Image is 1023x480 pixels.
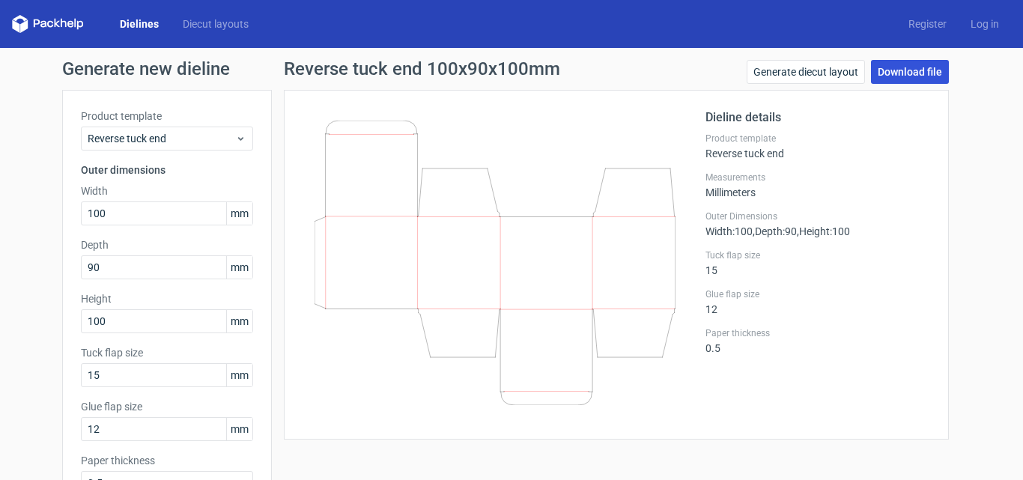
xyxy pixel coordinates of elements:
a: Download file [871,60,949,84]
a: Dielines [108,16,171,31]
span: mm [226,202,252,225]
span: mm [226,256,252,279]
a: Diecut layouts [171,16,261,31]
label: Glue flap size [81,399,253,414]
span: , Height : 100 [797,225,850,237]
span: mm [226,310,252,332]
a: Generate diecut layout [747,60,865,84]
div: 12 [705,288,930,315]
div: 0.5 [705,327,930,354]
label: Glue flap size [705,288,930,300]
div: 15 [705,249,930,276]
span: , Depth : 90 [753,225,797,237]
h3: Outer dimensions [81,162,253,177]
span: mm [226,418,252,440]
label: Paper thickness [81,453,253,468]
label: Height [81,291,253,306]
span: mm [226,364,252,386]
label: Product template [81,109,253,124]
a: Register [896,16,959,31]
span: Width : 100 [705,225,753,237]
label: Outer Dimensions [705,210,930,222]
label: Paper thickness [705,327,930,339]
label: Measurements [705,171,930,183]
div: Millimeters [705,171,930,198]
label: Tuck flap size [81,345,253,360]
h1: Generate new dieline [62,60,961,78]
label: Width [81,183,253,198]
label: Depth [81,237,253,252]
h1: Reverse tuck end 100x90x100mm [284,60,560,78]
div: Reverse tuck end [705,133,930,160]
span: Reverse tuck end [88,131,235,146]
label: Product template [705,133,930,145]
a: Log in [959,16,1011,31]
label: Tuck flap size [705,249,930,261]
h2: Dieline details [705,109,930,127]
